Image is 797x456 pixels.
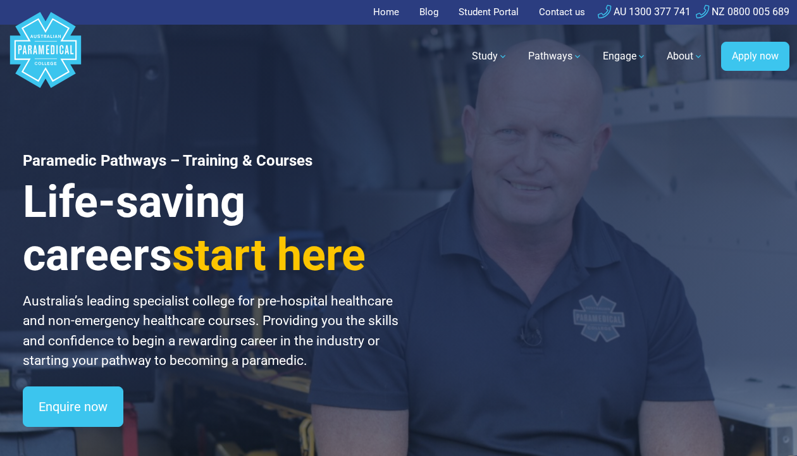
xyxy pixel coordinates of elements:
[598,6,691,18] a: AU 1300 377 741
[23,292,414,371] p: Australia’s leading specialist college for pre-hospital healthcare and non-emergency healthcare c...
[172,229,366,281] span: start here
[595,39,654,74] a: Engage
[23,152,414,170] h1: Paramedic Pathways – Training & Courses
[23,386,123,427] a: Enquire now
[521,39,590,74] a: Pathways
[721,42,789,71] a: Apply now
[659,39,711,74] a: About
[8,25,83,89] a: Australian Paramedical College
[23,175,414,281] h3: Life-saving careers
[696,6,789,18] a: NZ 0800 005 689
[464,39,516,74] a: Study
